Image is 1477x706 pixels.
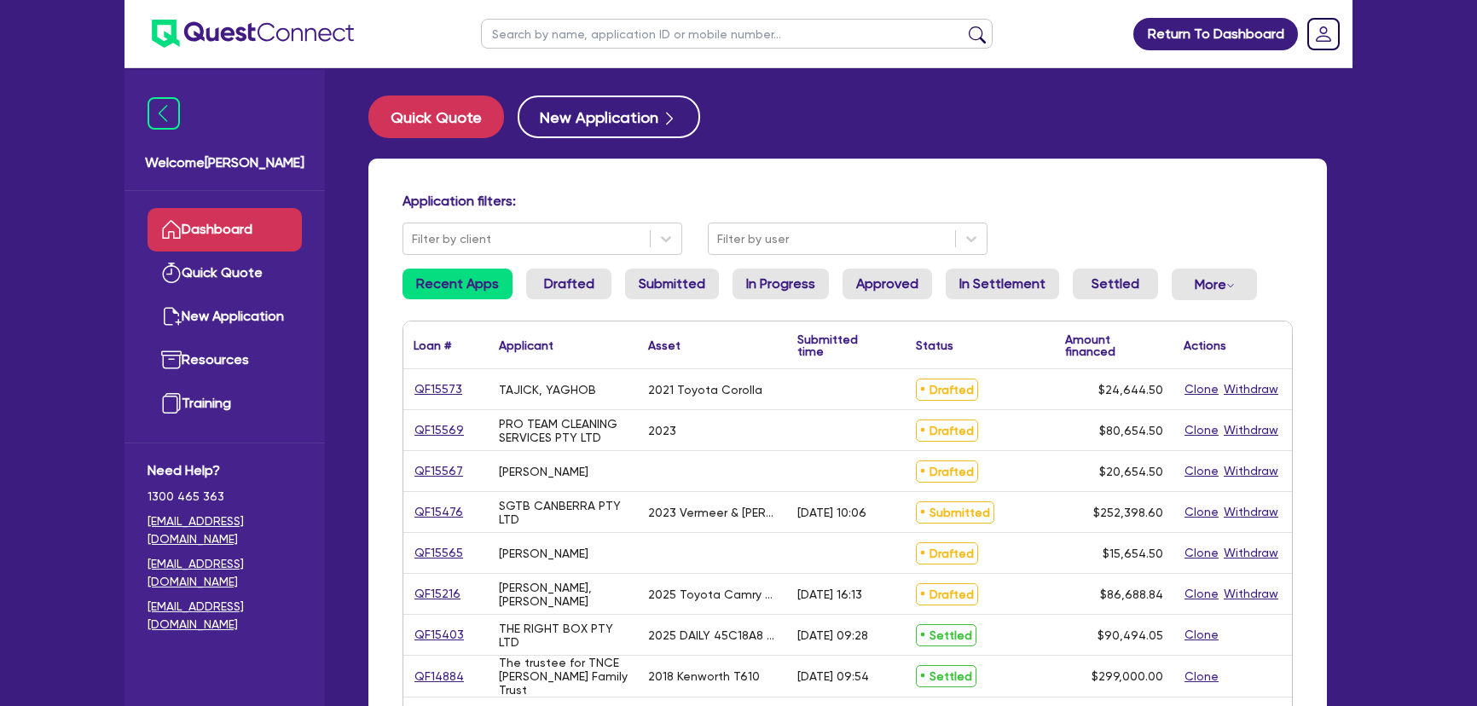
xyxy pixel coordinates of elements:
[1133,18,1298,50] a: Return To Dashboard
[625,269,719,299] a: Submitted
[1184,420,1219,440] button: Clone
[1103,547,1163,560] span: $15,654.50
[499,581,628,608] div: [PERSON_NAME], [PERSON_NAME]
[1172,269,1257,300] button: Dropdown toggle
[1223,461,1279,481] button: Withdraw
[414,339,451,351] div: Loan #
[499,499,628,526] div: SGTB CANBERRA PTY LTD
[1184,584,1219,604] button: Clone
[1223,420,1279,440] button: Withdraw
[916,624,976,646] span: Settled
[368,95,504,138] button: Quick Quote
[1065,333,1163,357] div: Amount financed
[1184,502,1219,522] button: Clone
[148,97,180,130] img: icon-menu-close
[1184,379,1219,399] button: Clone
[148,382,302,425] a: Training
[414,379,463,399] a: QF15573
[1092,669,1163,683] span: $299,000.00
[403,269,513,299] a: Recent Apps
[414,584,461,604] a: QF15216
[1223,543,1279,563] button: Withdraw
[648,424,676,437] div: 2023
[797,506,866,519] div: [DATE] 10:06
[1223,379,1279,399] button: Withdraw
[161,306,182,327] img: new-application
[499,622,628,649] div: THE RIGHT BOX PTY LTD
[648,506,777,519] div: 2023 Vermeer & [PERSON_NAME] VSK70-500 & NQR87/80-190
[148,488,302,506] span: 1300 465 363
[414,420,465,440] a: QF15569
[733,269,829,299] a: In Progress
[414,667,465,686] a: QF14884
[916,379,978,401] span: Drafted
[916,420,978,442] span: Drafted
[499,465,588,478] div: [PERSON_NAME]
[148,598,302,634] a: [EMAIL_ADDRESS][DOMAIN_NAME]
[916,501,994,524] span: Submitted
[499,656,628,697] div: The trustee for TNCE [PERSON_NAME] Family Trust
[148,208,302,252] a: Dashboard
[148,460,302,481] span: Need Help?
[152,20,354,48] img: quest-connect-logo-blue
[148,295,302,339] a: New Application
[1099,424,1163,437] span: $80,654.50
[797,333,880,357] div: Submitted time
[648,669,760,683] div: 2018 Kenworth T610
[1184,667,1219,686] button: Clone
[916,542,978,564] span: Drafted
[145,153,304,173] span: Welcome [PERSON_NAME]
[148,339,302,382] a: Resources
[499,383,596,396] div: TAJICK, YAGHOB
[916,665,976,687] span: Settled
[481,19,993,49] input: Search by name, application ID or mobile number...
[1223,502,1279,522] button: Withdraw
[797,628,868,642] div: [DATE] 09:28
[161,263,182,283] img: quick-quote
[1184,543,1219,563] button: Clone
[1098,383,1163,396] span: $24,644.50
[1100,587,1163,601] span: $86,688.84
[148,252,302,295] a: Quick Quote
[403,193,1293,209] h4: Application filters:
[1073,269,1158,299] a: Settled
[916,583,978,605] span: Drafted
[797,669,869,683] div: [DATE] 09:54
[414,461,464,481] a: QF15567
[161,350,182,370] img: resources
[1184,625,1219,645] button: Clone
[414,502,464,522] a: QF15476
[1184,461,1219,481] button: Clone
[499,417,628,444] div: PRO TEAM CLEANING SERVICES PTY LTD
[1093,506,1163,519] span: $252,398.60
[148,512,302,548] a: [EMAIL_ADDRESS][DOMAIN_NAME]
[1301,12,1346,56] a: Dropdown toggle
[1184,339,1226,351] div: Actions
[148,555,302,591] a: [EMAIL_ADDRESS][DOMAIN_NAME]
[648,628,777,642] div: 2025 DAILY 45C18A8 3.75M DUAL CAB
[648,383,762,396] div: 2021 Toyota Corolla
[518,95,700,138] button: New Application
[648,339,681,351] div: Asset
[648,587,777,601] div: 2025 Toyota Camry Ascent Hybrid
[916,460,978,483] span: Drafted
[946,269,1059,299] a: In Settlement
[499,339,553,351] div: Applicant
[161,393,182,414] img: training
[526,269,611,299] a: Drafted
[414,625,465,645] a: QF15403
[1099,465,1163,478] span: $20,654.50
[843,269,932,299] a: Approved
[1223,584,1279,604] button: Withdraw
[499,547,588,560] div: [PERSON_NAME]
[797,587,862,601] div: [DATE] 16:13
[916,339,953,351] div: Status
[1098,628,1163,642] span: $90,494.05
[414,543,464,563] a: QF15565
[368,95,518,138] a: Quick Quote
